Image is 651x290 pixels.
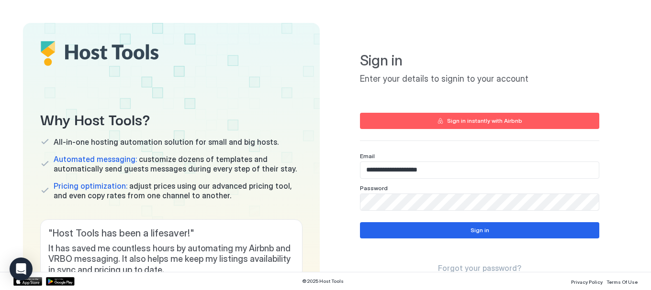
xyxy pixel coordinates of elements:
[360,74,599,85] span: Enter your details to signin to your account
[571,279,603,285] span: Privacy Policy
[360,184,388,192] span: Password
[571,276,603,286] a: Privacy Policy
[13,277,42,286] a: App Store
[10,258,33,280] div: Open Intercom Messenger
[54,181,303,200] span: adjust prices using our advanced pricing tool, and even copy rates from one channel to another.
[54,181,127,191] span: Pricing optimization:
[46,277,75,286] a: Google Play Store
[48,227,294,239] span: " Host Tools has been a lifesaver! "
[54,154,303,173] span: customize dozens of templates and automatically send guests messages during every step of their s...
[40,108,303,129] span: Why Host Tools?
[360,152,375,160] span: Email
[438,263,521,273] a: Forgot your password?
[606,279,638,285] span: Terms Of Use
[360,194,599,210] input: Input Field
[360,162,599,178] input: Input Field
[360,52,599,70] span: Sign in
[471,226,489,235] div: Sign in
[54,154,137,164] span: Automated messaging:
[447,117,522,125] div: Sign in instantly with Airbnb
[438,263,521,273] span: Forgot your password?
[302,278,344,284] span: © 2025 Host Tools
[360,222,599,238] button: Sign in
[606,276,638,286] a: Terms Of Use
[54,137,279,147] span: All-in-one hosting automation solution for small and big hosts.
[48,243,294,276] span: It has saved me countless hours by automating my Airbnb and VRBO messaging. It also helps me keep...
[360,113,599,129] button: Sign in instantly with Airbnb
